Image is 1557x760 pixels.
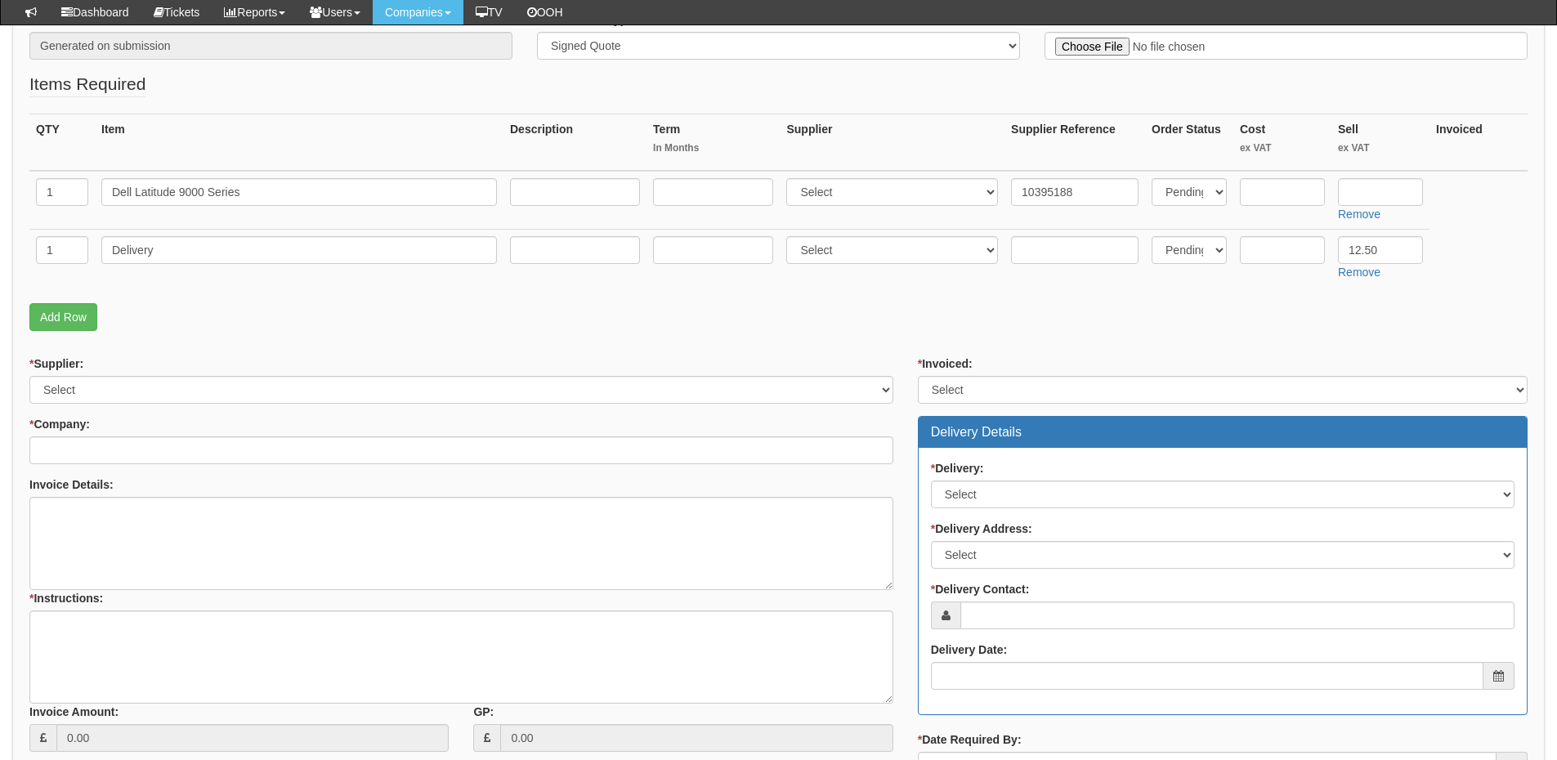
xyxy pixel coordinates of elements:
label: Instructions: [29,590,103,606]
a: Remove [1338,266,1380,279]
label: Delivery Contact: [931,581,1030,597]
th: Term [647,114,780,171]
label: Delivery: [931,460,984,476]
th: Sell [1331,114,1429,171]
label: Invoice Amount: [29,704,119,720]
label: Date Required By: [918,731,1022,748]
small: In Months [653,141,773,155]
a: Remove [1338,208,1380,221]
th: QTY [29,114,95,171]
label: GP: [473,704,494,720]
a: Add Row [29,303,97,331]
legend: Items Required [29,72,145,97]
th: Supplier Reference [1004,114,1145,171]
label: Delivery Address: [931,521,1032,537]
label: Company: [29,416,90,432]
th: Supplier [780,114,1004,171]
th: Description [503,114,647,171]
label: Invoice Details: [29,476,114,493]
label: Delivery Date: [931,642,1007,658]
label: Supplier: [29,355,83,372]
th: Order Status [1145,114,1233,171]
th: Item [95,114,503,171]
h3: Delivery Details [931,425,1514,440]
label: Invoiced: [918,355,973,372]
th: Cost [1233,114,1331,171]
small: ex VAT [1240,141,1325,155]
small: ex VAT [1338,141,1423,155]
th: Invoiced [1429,114,1528,171]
